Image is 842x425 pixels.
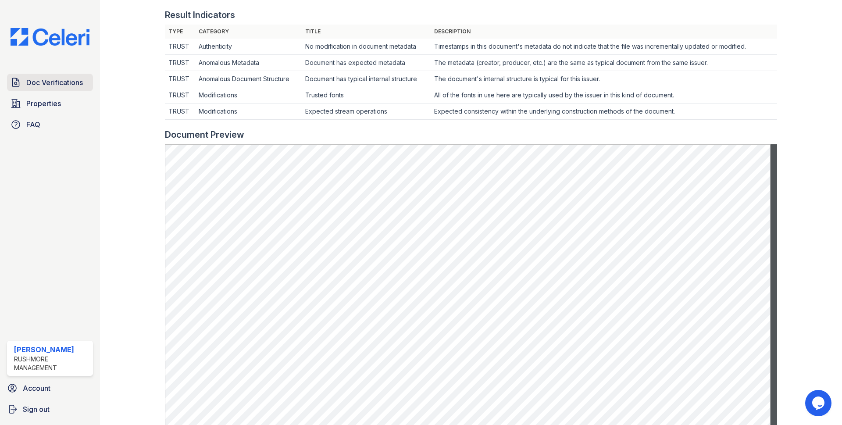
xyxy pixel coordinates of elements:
[165,104,196,120] td: TRUST
[195,87,301,104] td: Modifications
[431,25,777,39] th: Description
[7,95,93,112] a: Properties
[431,39,777,55] td: Timestamps in this document's metadata do not indicate that the file was incrementally updated or...
[302,39,431,55] td: No modification in document metadata
[14,344,89,355] div: [PERSON_NAME]
[4,28,96,46] img: CE_Logo_Blue-a8612792a0a2168367f1c8372b55b34899dd931a85d93a1a3d3e32e68fde9ad4.png
[431,55,777,71] td: The metadata (creator, producer, etc.) are the same as typical document from the same issuer.
[165,55,196,71] td: TRUST
[302,25,431,39] th: Title
[26,119,40,130] span: FAQ
[4,379,96,397] a: Account
[23,383,50,393] span: Account
[302,55,431,71] td: Document has expected metadata
[165,25,196,39] th: Type
[26,77,83,88] span: Doc Verifications
[431,71,777,87] td: The document's internal structure is typical for this issuer.
[23,404,50,414] span: Sign out
[4,400,96,418] a: Sign out
[26,98,61,109] span: Properties
[431,104,777,120] td: Expected consistency within the underlying construction methods of the document.
[165,39,196,55] td: TRUST
[165,71,196,87] td: TRUST
[302,71,431,87] td: Document has typical internal structure
[165,9,235,21] div: Result Indicators
[165,87,196,104] td: TRUST
[431,87,777,104] td: All of the fonts in use here are typically used by the issuer in this kind of document.
[195,39,301,55] td: Authenticity
[302,87,431,104] td: Trusted fonts
[7,74,93,91] a: Doc Verifications
[195,55,301,71] td: Anomalous Metadata
[302,104,431,120] td: Expected stream operations
[195,104,301,120] td: Modifications
[7,116,93,133] a: FAQ
[195,25,301,39] th: Category
[195,71,301,87] td: Anomalous Document Structure
[805,390,833,416] iframe: chat widget
[165,129,244,141] div: Document Preview
[14,355,89,372] div: Rushmore Management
